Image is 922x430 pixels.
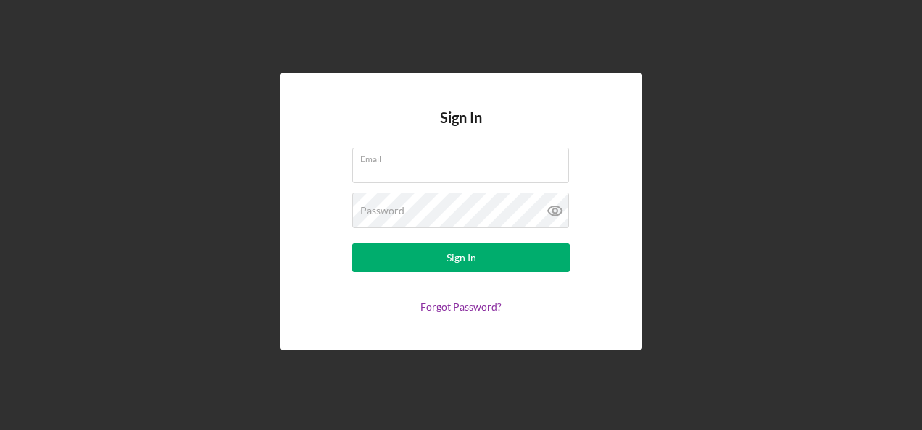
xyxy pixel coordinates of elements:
[440,109,482,148] h4: Sign In
[420,300,502,313] a: Forgot Password?
[447,243,476,272] div: Sign In
[360,205,404,216] label: Password
[352,243,570,272] button: Sign In
[360,148,569,164] label: Email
